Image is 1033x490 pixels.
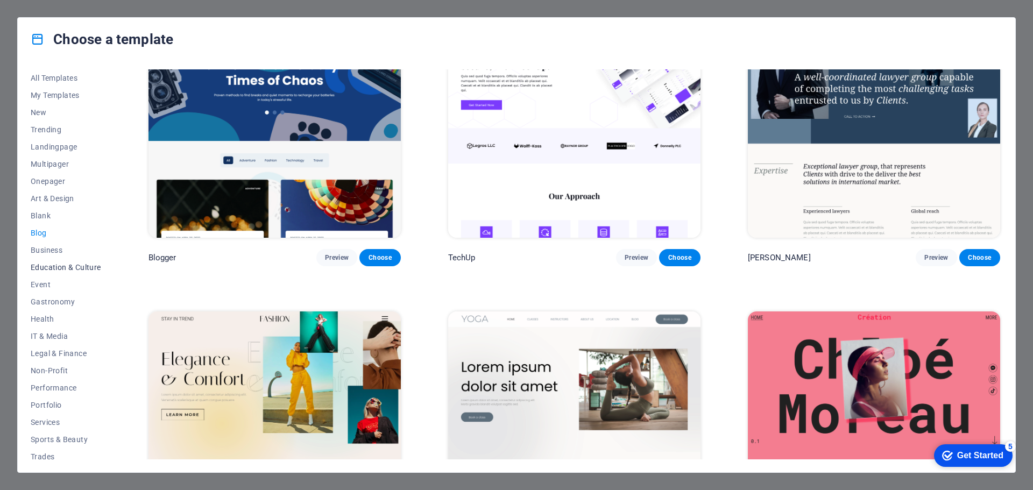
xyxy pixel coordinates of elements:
[9,5,87,28] div: Get Started 5 items remaining, 0% complete
[31,229,101,237] span: Blog
[31,138,101,155] button: Landingpage
[31,396,101,414] button: Portfolio
[748,5,1000,238] img: Nolan-Bahler
[148,5,401,238] img: Blogger
[31,242,101,259] button: Business
[668,253,691,262] span: Choose
[31,345,101,362] button: Legal & Finance
[448,5,701,238] img: TechUp
[31,328,101,345] button: IT & Media
[31,104,101,121] button: New
[31,384,101,392] span: Performance
[31,452,101,461] span: Trades
[31,401,101,409] span: Portfolio
[31,349,101,358] span: Legal & Finance
[31,431,101,448] button: Sports & Beauty
[959,249,1000,266] button: Choose
[31,418,101,427] span: Services
[31,259,101,276] button: Education & Culture
[31,160,101,168] span: Multipager
[368,253,392,262] span: Choose
[31,414,101,431] button: Services
[31,435,101,444] span: Sports & Beauty
[31,315,101,323] span: Health
[31,293,101,310] button: Gastronomy
[359,249,400,266] button: Choose
[31,448,101,465] button: Trades
[31,125,101,134] span: Trending
[31,155,101,173] button: Multipager
[31,297,101,306] span: Gastronomy
[31,379,101,396] button: Performance
[31,207,101,224] button: Blank
[31,87,101,104] button: My Templates
[316,249,357,266] button: Preview
[31,246,101,254] span: Business
[748,252,811,263] p: [PERSON_NAME]
[31,173,101,190] button: Onepager
[148,252,176,263] p: Blogger
[31,190,101,207] button: Art & Design
[31,362,101,379] button: Non-Profit
[659,249,700,266] button: Choose
[31,276,101,293] button: Event
[31,194,101,203] span: Art & Design
[325,253,349,262] span: Preview
[924,253,948,262] span: Preview
[31,74,101,82] span: All Templates
[625,253,648,262] span: Preview
[31,310,101,328] button: Health
[448,252,476,263] p: TechUp
[916,249,957,266] button: Preview
[616,249,657,266] button: Preview
[31,263,101,272] span: Education & Culture
[31,177,101,186] span: Onepager
[968,253,992,262] span: Choose
[31,69,101,87] button: All Templates
[31,121,101,138] button: Trending
[31,366,101,375] span: Non-Profit
[31,108,101,117] span: New
[31,280,101,289] span: Event
[32,12,78,22] div: Get Started
[31,91,101,100] span: My Templates
[31,143,101,151] span: Landingpage
[31,31,173,48] h4: Choose a template
[31,224,101,242] button: Blog
[31,211,101,220] span: Blank
[31,332,101,340] span: IT & Media
[80,2,90,13] div: 5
